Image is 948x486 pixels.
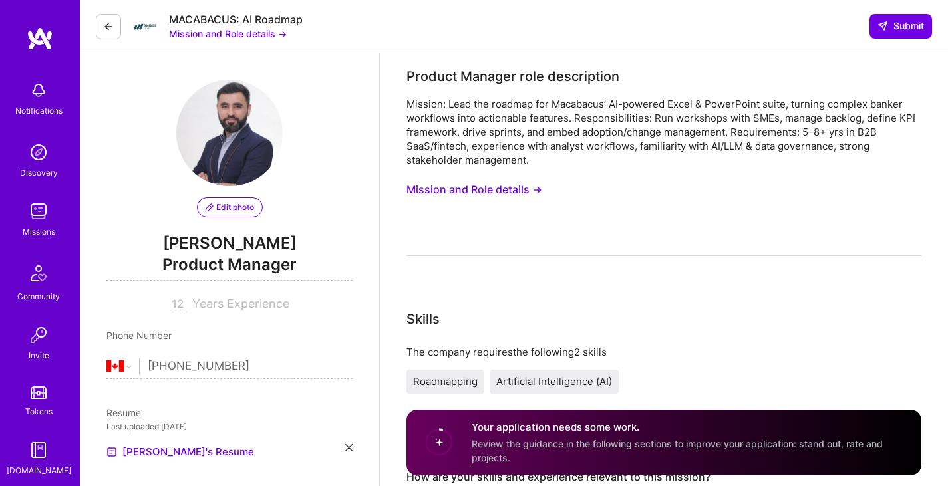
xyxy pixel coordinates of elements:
img: Invite [25,322,52,348]
div: Product Manager role description [406,66,619,86]
div: Tokens [25,404,53,418]
span: Review the guidance in the following sections to improve your application: stand out, rate and pr... [472,438,883,463]
div: MACABACUS: AI Roadmap [169,13,303,27]
img: guide book [25,437,52,463]
h4: Your application needs some work. [472,420,905,434]
img: teamwork [25,198,52,225]
span: Product Manager [106,253,353,281]
i: icon LeftArrowDark [103,21,114,32]
img: Resume [106,447,117,457]
button: Edit photo [197,197,263,217]
i: icon Close [345,444,353,451]
input: +1 (000) 000-0000 [148,347,353,386]
div: Community [17,289,60,303]
div: Last uploaded: [DATE] [106,420,353,433]
button: Mission and Role details → [169,27,287,41]
div: Notifications [15,104,63,118]
img: discovery [25,139,52,166]
span: Submit [877,19,924,33]
i: icon PencilPurple [206,203,214,211]
img: bell [25,77,52,104]
button: Mission and Role details → [406,178,542,202]
img: Community [23,257,55,289]
a: [PERSON_NAME]'s Resume [106,444,254,460]
div: Invite [29,348,49,362]
label: How are your skills and experience relevant to this mission? [406,470,921,484]
i: icon SendLight [877,21,888,31]
span: Edit photo [206,201,254,213]
div: Skills [406,309,440,329]
span: Resume [106,407,141,418]
img: User Avatar [176,80,283,186]
img: Company Logo [132,13,158,40]
input: XX [170,297,187,312]
img: logo [27,27,53,51]
span: Roadmapping [413,375,478,388]
img: tokens [31,386,47,399]
span: Years Experience [192,297,289,310]
span: Artificial Intelligence (AI) [496,375,612,388]
span: Phone Number [106,330,172,341]
div: Mission: Lead the roadmap for Macabacus’ AI-powered Excel & PowerPoint suite, turning complex ban... [406,97,921,167]
div: The company requires the following 2 skills [406,345,921,359]
span: [PERSON_NAME] [106,233,353,253]
div: Missions [23,225,55,239]
div: [DOMAIN_NAME] [7,463,71,477]
button: Submit [869,14,932,38]
div: Discovery [20,166,58,180]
